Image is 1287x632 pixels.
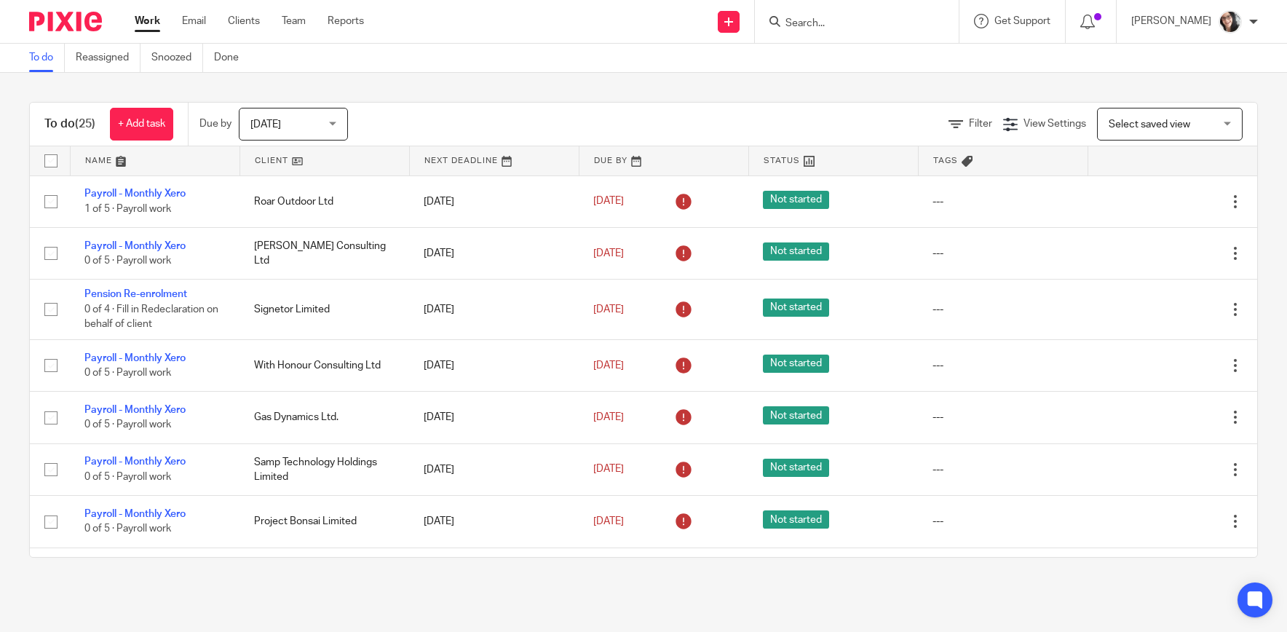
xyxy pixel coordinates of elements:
input: Search [784,17,915,31]
a: Pension Re-enrolment [84,289,187,299]
a: Reassigned [76,44,140,72]
div: --- [932,246,1073,261]
span: View Settings [1023,119,1086,129]
span: (25) [75,118,95,130]
td: [DATE] [409,175,579,227]
span: 0 of 5 · Payroll work [84,256,171,266]
a: Work [135,14,160,28]
span: 0 of 5 · Payroll work [84,368,171,378]
td: Signetor Limited [239,280,409,339]
span: 0 of 4 · Fill in Redeclaration on behalf of client [84,304,218,330]
a: Payroll - Monthly Xero [84,353,186,363]
span: [DATE] [593,360,624,371]
span: 0 of 5 · Payroll work [84,472,171,482]
td: Roar Outdoor Ltd [239,175,409,227]
td: Project Bonsai Limited [239,496,409,548]
span: [DATE] [593,465,624,475]
span: Not started [763,510,829,529]
a: Payroll - Monthly Xero [84,405,186,415]
a: Reports [328,14,364,28]
td: Samp Technology Holdings Limited [239,443,409,495]
span: [DATE] [593,197,624,207]
td: [DATE] [409,280,579,339]
td: [DATE] [409,339,579,391]
span: Not started [763,299,829,317]
div: --- [932,410,1073,424]
span: 1 of 5 · Payroll work [84,204,171,214]
p: [PERSON_NAME] [1131,14,1211,28]
span: Not started [763,459,829,477]
a: Team [282,14,306,28]
div: --- [932,302,1073,317]
span: Not started [763,242,829,261]
span: [DATE] [250,119,281,130]
img: me%20(1).jpg [1219,10,1242,33]
span: [DATE] [593,412,624,422]
div: --- [932,462,1073,477]
td: [DATE] [409,443,579,495]
td: [DATE] [409,392,579,443]
span: Filter [969,119,992,129]
td: Gas Dynamics Ltd. [239,392,409,443]
div: --- [932,194,1073,209]
p: Due by [199,116,231,131]
a: To do [29,44,65,72]
h1: To do [44,116,95,132]
td: [PERSON_NAME] Consulting Ltd [239,227,409,279]
span: 0 of 5 · Payroll work [84,524,171,534]
span: [DATE] [593,304,624,315]
a: + Add task [110,108,173,141]
span: Select saved view [1109,119,1190,130]
span: Not started [763,406,829,424]
a: Payroll - Monthly Xero [84,457,186,467]
a: Payroll - Monthly Xero [84,189,186,199]
td: Samp Technology Limited [239,548,409,599]
span: [DATE] [593,516,624,526]
span: [DATE] [593,248,624,258]
span: Not started [763,191,829,209]
span: Not started [763,355,829,373]
td: [DATE] [409,227,579,279]
span: Get Support [994,16,1050,26]
a: Clients [228,14,260,28]
a: Email [182,14,206,28]
div: --- [932,358,1073,373]
td: [DATE] [409,496,579,548]
img: Pixie [29,12,102,31]
a: Payroll - Monthly Xero [84,241,186,251]
div: --- [932,514,1073,529]
a: Snoozed [151,44,203,72]
span: 0 of 5 · Payroll work [84,420,171,430]
a: Payroll - Monthly Xero [84,509,186,519]
td: [DATE] [409,548,579,599]
span: Tags [933,157,958,165]
td: With Honour Consulting Ltd [239,339,409,391]
a: Done [214,44,250,72]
